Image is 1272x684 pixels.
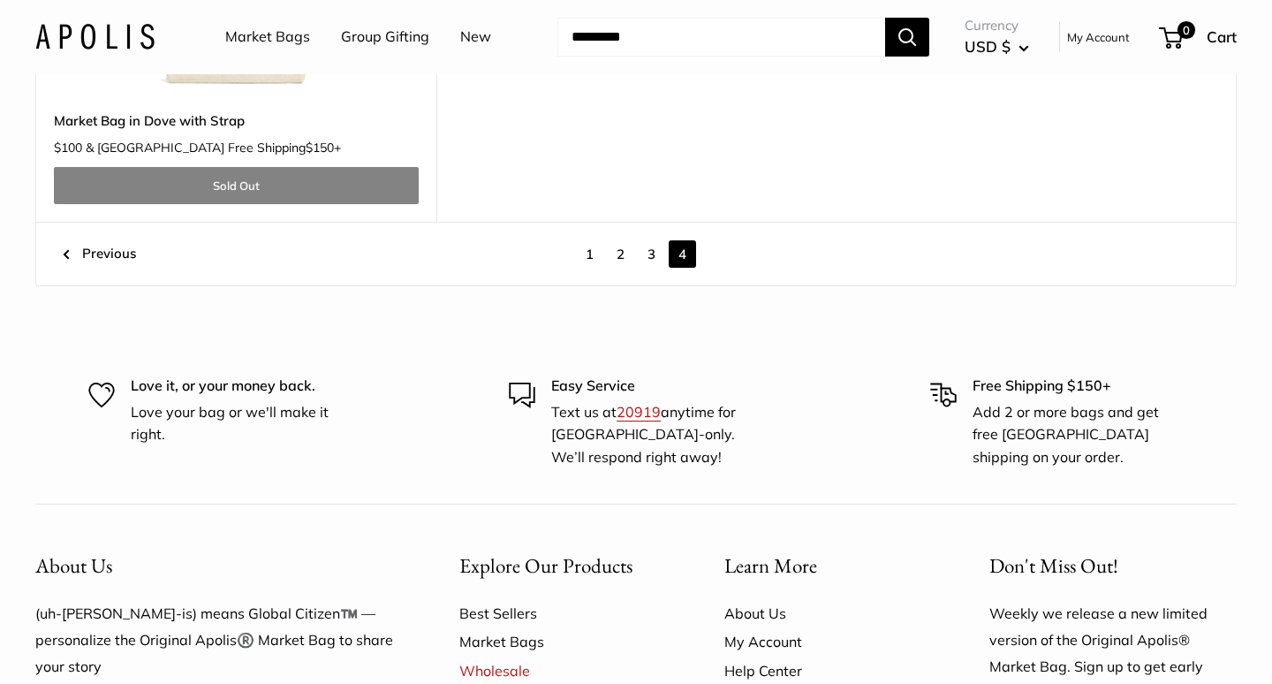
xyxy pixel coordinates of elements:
span: USD $ [965,37,1011,56]
span: Currency [965,13,1029,38]
a: Group Gifting [341,24,429,50]
a: Market Bags [459,627,662,656]
a: 3 [638,240,665,268]
p: Love it, or your money back. [131,375,343,398]
span: About Us [35,552,112,579]
p: Add 2 or more bags and get free [GEOGRAPHIC_DATA] shipping on your order. [973,401,1185,469]
p: Text us at anytime for [GEOGRAPHIC_DATA]-only. We’ll respond right away! [551,401,763,469]
input: Search... [557,18,885,57]
span: $150 [306,140,334,156]
a: 0 Cart [1161,23,1237,51]
p: Don't Miss Out! [989,549,1237,583]
button: Learn More [724,549,927,583]
img: Apolis [35,24,155,49]
a: 1 [576,240,603,268]
a: My Account [1067,27,1130,48]
a: My Account [724,627,927,656]
button: USD $ [965,33,1029,61]
a: Market Bags [225,24,310,50]
a: Previous [63,240,136,268]
span: Learn More [724,552,817,579]
span: Explore Our Products [459,552,632,579]
a: New [460,24,491,50]
span: & [GEOGRAPHIC_DATA] Free Shipping + [86,141,341,154]
a: 20919 [617,403,661,421]
p: (uh-[PERSON_NAME]-is) means Global Citizen™️ — personalize the Original Apolis®️ Market Bag to sh... [35,601,397,680]
p: Love your bag or we'll make it right. [131,401,343,446]
a: Sold Out [54,167,419,204]
p: Easy Service [551,375,763,398]
a: Best Sellers [459,599,662,627]
button: Search [885,18,929,57]
button: Explore Our Products [459,549,662,583]
span: 0 [1177,21,1195,39]
p: Free Shipping $150+ [973,375,1185,398]
a: About Us [724,599,927,627]
a: Market Bag in Dove with Strap [54,110,419,131]
span: $100 [54,140,82,156]
span: Cart [1207,27,1237,46]
button: About Us [35,549,397,583]
a: 2 [607,240,634,268]
span: 4 [669,240,696,268]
